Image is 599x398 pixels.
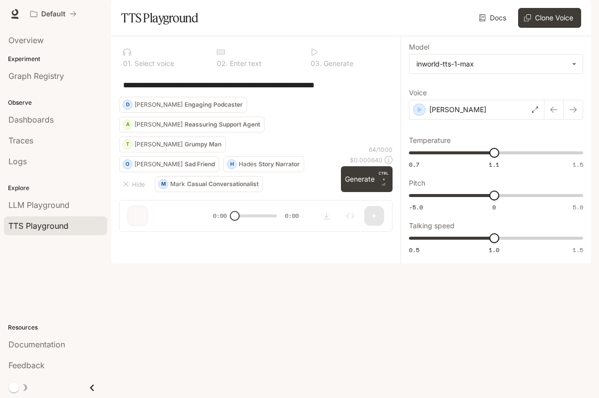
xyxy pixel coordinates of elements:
span: 5.0 [573,203,583,211]
p: Voice [409,89,427,96]
button: HHadesStory Narrator [223,156,304,172]
button: GenerateCTRL +⏎ [341,166,393,192]
p: Reassuring Support Agent [185,122,260,128]
h1: TTS Playground [121,8,198,28]
p: 0 1 . [123,60,133,67]
button: All workspaces [26,4,81,24]
p: [PERSON_NAME] [134,141,183,147]
p: Sad Friend [185,161,215,167]
span: 0.7 [409,160,419,169]
button: T[PERSON_NAME]Grumpy Man [119,136,226,152]
span: 0.5 [409,246,419,254]
p: Generate [322,60,353,67]
p: Select voice [133,60,174,67]
p: Hades [239,161,257,167]
p: [PERSON_NAME] [134,122,183,128]
p: ⏎ [379,170,389,188]
div: inworld-tts-1-max [416,59,567,69]
p: Story Narrator [259,161,300,167]
button: D[PERSON_NAME]Engaging Podcaster [119,97,247,113]
a: Docs [477,8,510,28]
div: H [227,156,236,172]
div: T [123,136,132,152]
p: Casual Conversationalist [187,181,259,187]
p: Talking speed [409,222,455,229]
button: Hide [119,176,151,192]
p: Grumpy Man [185,141,221,147]
p: Default [41,10,66,18]
button: A[PERSON_NAME]Reassuring Support Agent [119,117,265,133]
span: 0 [492,203,496,211]
div: M [159,176,168,192]
button: Clone Voice [518,8,581,28]
p: Enter text [228,60,262,67]
p: Mark [170,181,185,187]
span: 1.0 [489,246,499,254]
span: 1.5 [573,160,583,169]
div: A [123,117,132,133]
button: MMarkCasual Conversationalist [155,176,263,192]
p: [PERSON_NAME] [429,105,486,115]
div: D [123,97,132,113]
p: CTRL + [379,170,389,182]
span: 1.1 [489,160,499,169]
button: O[PERSON_NAME]Sad Friend [119,156,219,172]
p: Model [409,44,429,51]
p: [PERSON_NAME] [134,102,183,108]
p: Pitch [409,180,425,187]
div: inworld-tts-1-max [409,55,583,73]
p: 0 3 . [311,60,322,67]
span: 1.5 [573,246,583,254]
p: Temperature [409,137,451,144]
p: [PERSON_NAME] [134,161,183,167]
span: -5.0 [409,203,423,211]
p: Engaging Podcaster [185,102,243,108]
div: O [123,156,132,172]
p: 0 2 . [217,60,228,67]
